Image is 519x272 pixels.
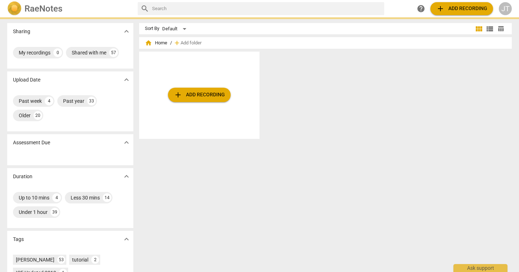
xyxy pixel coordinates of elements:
[417,4,425,13] span: help
[91,256,99,264] div: 2
[72,49,106,56] div: Shared with me
[122,172,131,181] span: expand_more
[19,209,48,216] div: Under 1 hour
[173,39,181,47] span: add
[50,208,59,216] div: 39
[19,97,42,105] div: Past week
[122,27,131,36] span: expand_more
[7,1,22,16] img: Logo
[34,111,42,120] div: 20
[174,91,225,99] span: Add recording
[474,23,484,34] button: Tile view
[13,28,30,35] p: Sharing
[145,26,159,31] div: Sort By
[19,49,50,56] div: My recordings
[52,193,61,202] div: 4
[19,112,31,119] div: Older
[497,25,504,32] span: table_chart
[436,4,445,13] span: add
[430,2,493,15] button: Upload
[121,171,132,182] button: Show more
[87,97,96,105] div: 33
[121,234,132,245] button: Show more
[121,137,132,148] button: Show more
[499,2,512,15] button: JT
[122,235,131,244] span: expand_more
[13,173,32,180] p: Duration
[170,40,172,46] span: /
[484,23,495,34] button: List view
[63,97,84,105] div: Past year
[72,256,88,263] div: tutorial
[13,139,50,146] p: Assessment Due
[103,193,111,202] div: 14
[57,256,65,264] div: 53
[495,23,506,34] button: Table view
[122,138,131,147] span: expand_more
[121,26,132,37] button: Show more
[109,48,118,57] div: 57
[13,76,40,84] p: Upload Date
[19,194,49,201] div: Up to 10 mins
[152,3,381,14] input: Search
[13,236,24,243] p: Tags
[485,25,494,33] span: view_list
[475,25,483,33] span: view_module
[168,88,231,102] button: Upload
[145,39,152,47] span: home
[162,23,189,35] div: Default
[16,256,54,263] div: [PERSON_NAME]
[453,264,507,272] div: Ask support
[45,97,53,105] div: 4
[7,1,132,16] a: LogoRaeNotes
[181,40,201,46] span: Add folder
[145,39,167,47] span: Home
[71,194,100,201] div: Less 30 mins
[174,91,182,99] span: add
[53,48,62,57] div: 0
[141,4,149,13] span: search
[414,2,427,15] a: Help
[121,74,132,85] button: Show more
[436,4,487,13] span: Add recording
[122,75,131,84] span: expand_more
[25,4,62,14] h2: RaeNotes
